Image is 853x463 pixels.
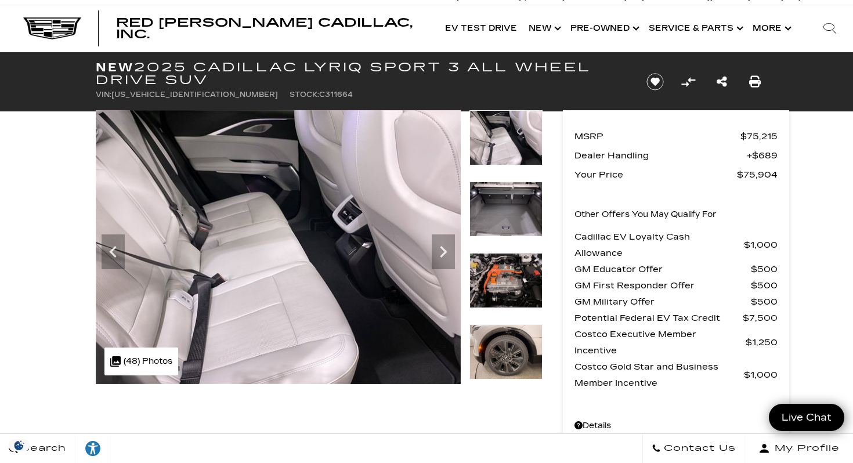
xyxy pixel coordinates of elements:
span: $1,000 [744,237,778,253]
span: Stock: [290,91,319,99]
span: C311664 [319,91,353,99]
a: Pre-Owned [565,5,643,52]
img: New 2025 Crystal White Tricoat Cadillac Sport 3 image 29 [96,110,461,384]
button: Open user profile menu [745,434,853,463]
a: Red [PERSON_NAME] Cadillac, Inc. [116,17,428,40]
a: Live Chat [769,404,844,431]
span: $500 [751,294,778,310]
span: Live Chat [776,411,837,424]
span: $7,500 [743,310,778,326]
a: Your Price $75,904 [574,167,778,183]
div: Search [807,5,853,52]
h1: 2025 Cadillac LYRIQ Sport 3 All Wheel Drive SUV [96,61,627,86]
a: Dealer Handling $689 [574,147,778,164]
a: GM Educator Offer $500 [574,261,778,277]
a: GM Military Offer $500 [574,294,778,310]
div: Next [432,234,455,269]
span: GM First Responder Offer [574,277,751,294]
a: GM First Responder Offer $500 [574,277,778,294]
span: $75,215 [740,128,778,144]
a: Details [574,418,778,434]
a: Print this New 2025 Cadillac LYRIQ Sport 3 All Wheel Drive SUV [749,74,761,90]
span: GM Educator Offer [574,261,751,277]
a: MSRP $75,215 [574,128,778,144]
a: New [523,5,565,52]
button: Save vehicle [642,73,668,91]
span: $500 [751,261,778,277]
span: Potential Federal EV Tax Credit [574,310,743,326]
span: VIN: [96,91,111,99]
span: GM Military Offer [574,294,751,310]
a: EV Test Drive [439,5,523,52]
span: [US_VEHICLE_IDENTIFICATION_NUMBER] [111,91,278,99]
img: Cadillac Dark Logo with Cadillac White Text [23,17,81,39]
a: Service & Parts [643,5,747,52]
span: Costco Executive Member Incentive [574,326,746,359]
a: Share this New 2025 Cadillac LYRIQ Sport 3 All Wheel Drive SUV [717,74,727,90]
a: Explore your accessibility options [75,434,111,463]
img: New 2025 Crystal White Tricoat Cadillac Sport 3 image 29 [469,110,543,165]
img: New 2025 Crystal White Tricoat Cadillac Sport 3 image 30 [469,182,543,237]
button: More [747,5,795,52]
span: Your Price [574,167,737,183]
strong: New [96,60,134,74]
span: Cadillac EV Loyalty Cash Allowance [574,229,744,261]
span: $500 [751,277,778,294]
img: New 2025 Crystal White Tricoat Cadillac Sport 3 image 31 [469,253,543,308]
span: My Profile [770,440,840,457]
a: Potential Federal EV Tax Credit $7,500 [574,310,778,326]
span: Red [PERSON_NAME] Cadillac, Inc. [116,16,413,41]
div: Explore your accessibility options [75,440,110,457]
p: Other Offers You May Qualify For [574,207,717,223]
span: $1,000 [744,367,778,383]
span: $1,250 [746,334,778,350]
span: Contact Us [661,440,736,457]
div: Previous [102,234,125,269]
img: New 2025 Crystal White Tricoat Cadillac Sport 3 image 32 [469,324,543,379]
span: MSRP [574,128,740,144]
a: Contact Us [642,434,745,463]
a: Costco Gold Star and Business Member Incentive $1,000 [574,359,778,391]
img: Opt-Out Icon [6,439,32,451]
span: Costco Gold Star and Business Member Incentive [574,359,744,391]
a: Cadillac EV Loyalty Cash Allowance $1,000 [574,229,778,261]
a: Costco Executive Member Incentive $1,250 [574,326,778,359]
span: $75,904 [737,167,778,183]
div: (48) Photos [104,348,178,375]
span: Search [18,440,66,457]
section: Click to Open Cookie Consent Modal [6,439,32,451]
button: Compare Vehicle [679,73,697,91]
span: $689 [747,147,778,164]
span: Dealer Handling [574,147,747,164]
